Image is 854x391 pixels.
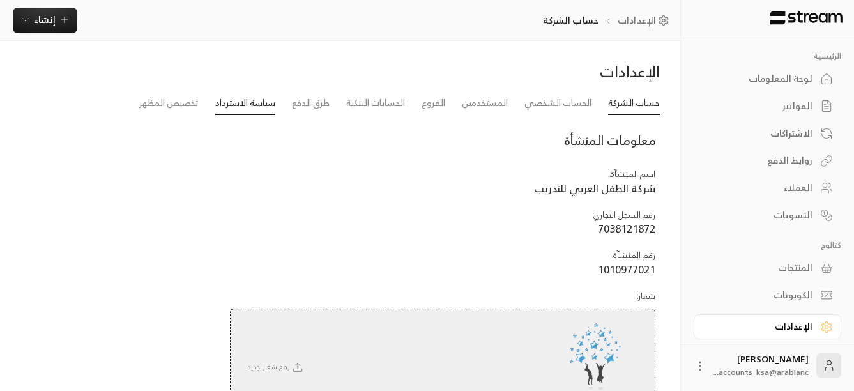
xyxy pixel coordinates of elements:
a: العملاء [694,176,841,201]
div: المنتجات [710,261,812,274]
div: العملاء [710,181,812,194]
button: إنشاء [13,8,77,33]
span: 1010977021 [598,260,655,279]
td: رقم المنشآة : [229,243,655,283]
span: شركة الطفل العربي للتدريب [534,179,655,197]
div: التسويات [710,209,812,222]
a: تخصيص المظهر [139,92,199,114]
a: الفروع [422,92,445,114]
p: كتالوج [694,240,841,250]
td: رقم السجل التجاري : [229,203,655,243]
a: الفواتير [694,94,841,119]
div: الفواتير [710,100,812,112]
a: الإعدادات [694,314,841,339]
img: Logo [769,11,844,25]
a: المستخدمين [462,92,508,114]
a: سياسة الاسترداد [215,92,275,115]
p: الرئيسية [694,51,841,61]
div: [PERSON_NAME] [714,353,809,378]
a: الاشتراكات [694,121,841,146]
span: رفع شعار جديد [241,360,312,373]
a: الحساب الشخصي [524,92,591,114]
nav: breadcrumb [543,14,674,27]
a: طرق الدفع [292,92,330,114]
div: الكوبونات [710,289,812,302]
span: معلومات المنشأة [564,129,656,151]
span: accounts_ksa@arabianc... [714,365,809,379]
td: اسم المنشآة : [229,162,655,203]
span: إنشاء [34,11,56,27]
div: روابط الدفع [710,154,812,167]
a: الإعدادات [618,14,674,27]
div: لوحة المعلومات [710,72,812,85]
a: المنتجات [694,256,841,280]
a: التسويات [694,203,841,227]
a: الحسابات البنكية [346,92,405,114]
a: الكوبونات [694,283,841,308]
div: الاشتراكات [710,127,812,140]
a: حساب الشركة [608,92,660,115]
p: حساب الشركة [543,14,599,27]
a: لوحة المعلومات [694,66,841,91]
span: 7038121872 [598,219,655,238]
div: الإعدادات [710,320,812,333]
div: الإعدادات [346,61,660,82]
a: روابط الدفع [694,148,841,173]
